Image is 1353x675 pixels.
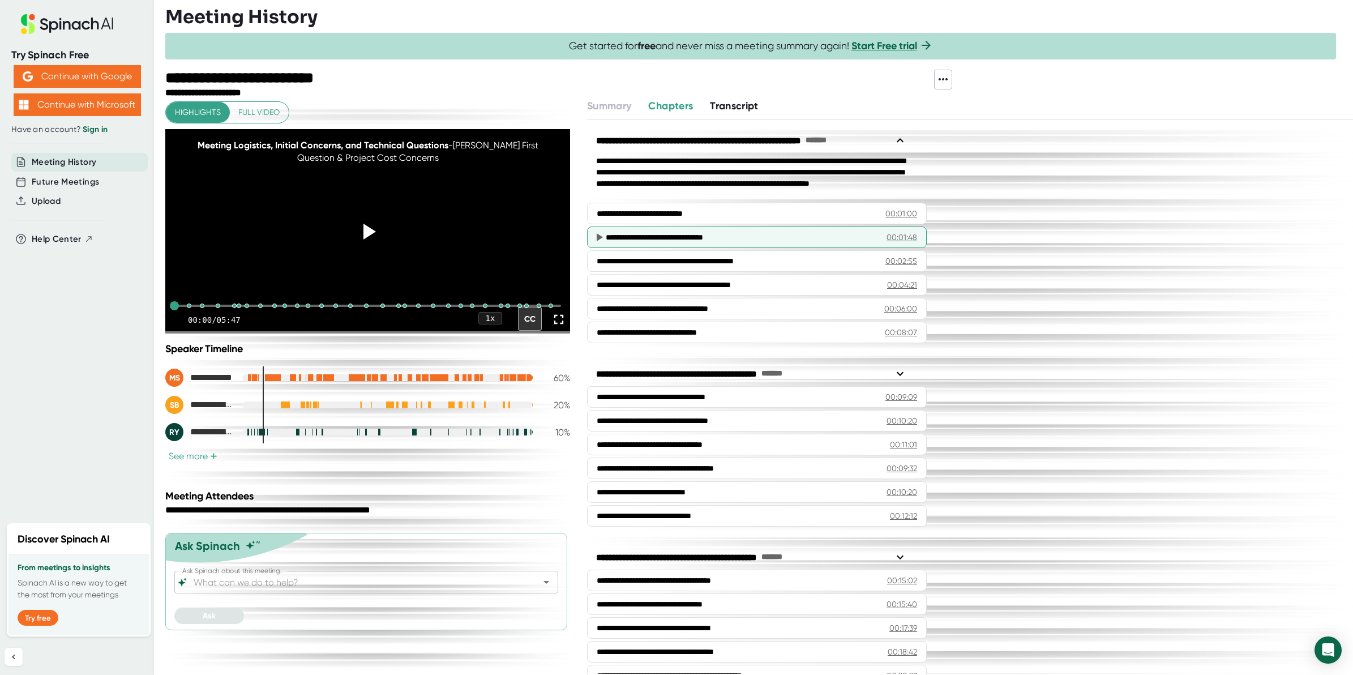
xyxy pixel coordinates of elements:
div: Open Intercom Messenger [1315,636,1342,664]
button: Ask [174,608,244,624]
span: + [210,452,217,461]
button: Meeting History [32,156,96,169]
div: 00:01:00 [885,208,917,219]
button: Collapse sidebar [5,648,23,666]
span: Help Center [32,233,82,246]
div: CC [518,307,542,331]
div: 60 % [542,373,570,383]
div: 00:01:48 [887,232,917,243]
div: 00:06:00 [884,303,917,314]
input: What can we do to help? [191,574,521,590]
a: Sign in [83,125,108,134]
div: 20 % [542,400,570,411]
button: See more+ [165,450,221,462]
button: Open [538,574,554,590]
span: Meeting Logistics, Initial Concerns, and Technical Questions [198,140,448,151]
div: 00:02:55 [885,255,917,267]
div: 00:15:02 [887,575,917,586]
div: 00:10:20 [887,486,917,498]
b: free [637,40,656,52]
button: Full video [229,102,289,123]
span: Highlights [175,105,221,119]
span: Ask [203,611,216,621]
div: 00:04:21 [887,279,917,290]
div: Ask Spinach [175,539,240,553]
div: 00:09:32 [887,463,917,474]
div: 00:12:12 [890,510,917,522]
div: 1 x [478,312,502,324]
div: SB [165,396,183,414]
span: Transcript [710,100,759,112]
div: 00:00 / 05:47 [188,315,241,324]
div: 00:09:09 [885,391,917,403]
button: Continue with Microsoft [14,93,141,116]
div: 00:10:20 [887,415,917,426]
div: 00:17:39 [889,622,917,634]
span: Chapters [648,100,693,112]
button: Try free [18,610,58,626]
button: Highlights [166,102,230,123]
h2: Discover Spinach AI [18,532,110,547]
div: RY [165,423,183,441]
a: Start Free trial [851,40,917,52]
div: 00:11:01 [890,439,917,450]
div: 00:18:42 [888,646,917,657]
div: Meeting Attendees [165,490,573,502]
h3: From meetings to insights [18,563,140,573]
div: MS [165,369,183,387]
div: 00:15:40 [887,599,917,610]
span: Get started for and never miss a meeting summary again! [569,40,933,53]
img: Aehbyd4JwY73AAAAAElFTkSuQmCC [23,71,33,82]
div: Samuel G Baas [165,396,233,414]
button: Summary [587,99,631,114]
span: Full video [238,105,280,119]
div: Randall Yarberry [165,423,233,441]
h3: Meeting History [165,6,318,28]
div: Mike L Stell [165,369,233,387]
button: Future Meetings [32,176,99,189]
div: 00:08:07 [885,327,917,338]
div: - [PERSON_NAME] First Question & Project Cost Concerns [186,139,550,165]
button: Continue with Google [14,65,141,88]
button: Transcript [710,99,759,114]
button: Upload [32,195,61,208]
div: Try Spinach Free [11,49,143,62]
div: Speaker Timeline [165,343,570,355]
button: Chapters [648,99,693,114]
div: 10 % [542,427,570,438]
button: Help Center [32,233,93,246]
div: Have an account? [11,125,143,135]
span: Summary [587,100,631,112]
p: Spinach AI is a new way to get the most from your meetings [18,577,140,601]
